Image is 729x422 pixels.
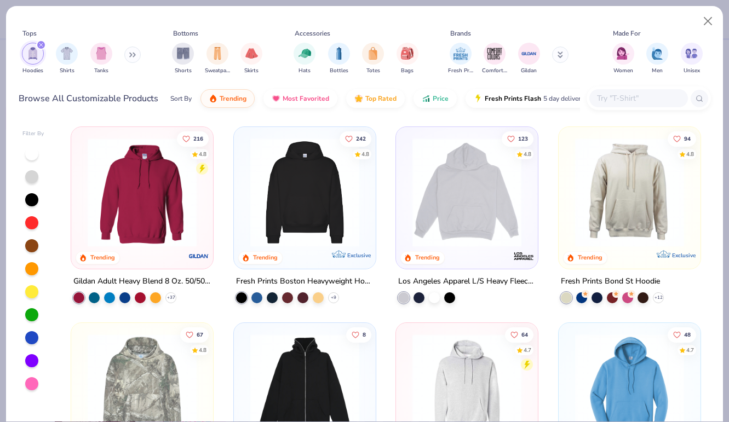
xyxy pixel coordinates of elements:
[518,136,528,141] span: 123
[272,94,280,103] img: most_fav.gif
[398,274,536,288] div: Los Angeles Apparel L/S Heavy Fleece Hoodie Po 14 Oz
[361,150,369,158] div: 4.8
[60,67,74,75] span: Shirts
[482,67,507,75] span: Comfort Colors
[646,43,668,75] button: filter button
[513,245,535,267] img: Los Angeles Apparel logo
[240,43,262,75] button: filter button
[180,327,209,342] button: Like
[205,67,230,75] span: Sweatpants
[193,136,203,141] span: 216
[561,274,660,288] div: Fresh Prints Bond St Hoodie
[240,43,262,75] div: filter for Skirts
[94,67,108,75] span: Tanks
[263,89,337,108] button: Most Favorited
[482,43,507,75] div: filter for Comfort Colors
[173,28,198,38] div: Bottoms
[684,67,700,75] span: Unisex
[397,43,418,75] button: filter button
[652,67,663,75] span: Men
[73,274,211,288] div: Gildan Adult Heavy Blend 8 Oz. 50/50 Hooded Sweatshirt
[90,43,112,75] div: filter for Tanks
[199,346,206,354] div: 4.8
[518,43,540,75] div: filter for Gildan
[167,294,175,300] span: + 37
[521,332,528,337] span: 64
[356,136,366,141] span: 242
[299,47,311,60] img: Hats Image
[177,47,190,60] img: Shorts Image
[56,43,78,75] div: filter for Shirts
[433,94,449,103] span: Price
[200,89,255,108] button: Trending
[90,43,112,75] button: filter button
[486,45,503,62] img: Comfort Colors Image
[347,251,370,258] span: Exclusive
[346,89,405,108] button: Top Rated
[367,47,379,60] img: Totes Image
[518,43,540,75] button: filter button
[684,332,691,337] span: 48
[617,47,629,60] img: Women Image
[22,43,44,75] div: filter for Hoodies
[22,43,44,75] button: filter button
[502,131,533,146] button: Like
[328,43,350,75] div: filter for Bottles
[401,47,413,60] img: Bags Image
[448,67,473,75] span: Fresh Prints
[685,47,698,60] img: Unisex Image
[19,92,158,105] div: Browse All Customizable Products
[340,131,371,146] button: Like
[172,43,194,75] button: filter button
[333,47,345,60] img: Bottles Image
[466,89,592,108] button: Fresh Prints Flash5 day delivery
[474,94,483,103] img: flash.gif
[354,94,363,103] img: TopRated.gif
[524,346,531,354] div: 4.7
[524,150,531,158] div: 4.8
[505,327,533,342] button: Like
[346,327,371,342] button: Like
[170,94,192,103] div: Sort By
[414,89,457,108] button: Price
[612,43,634,75] div: filter for Women
[294,43,315,75] div: filter for Hats
[328,43,350,75] button: filter button
[172,43,194,75] div: filter for Shorts
[211,47,223,60] img: Sweatpants Image
[22,28,37,38] div: Tops
[330,67,348,75] span: Bottles
[245,138,365,247] img: 91acfc32-fd48-4d6b-bdad-a4c1a30ac3fc
[82,138,202,247] img: 01756b78-01f6-4cc6-8d8a-3c30c1a0c8ac
[651,47,663,60] img: Men Image
[188,245,210,267] img: Gildan logo
[363,332,366,337] span: 8
[362,43,384,75] button: filter button
[331,294,336,300] span: + 9
[485,94,541,103] span: Fresh Prints Flash
[686,150,694,158] div: 4.8
[452,45,469,62] img: Fresh Prints Image
[236,274,374,288] div: Fresh Prints Boston Heavyweight Hoodie
[283,94,329,103] span: Most Favorited
[596,92,680,105] input: Try "T-Shirt"
[698,11,719,32] button: Close
[205,43,230,75] div: filter for Sweatpants
[175,67,192,75] span: Shorts
[362,43,384,75] div: filter for Totes
[668,131,696,146] button: Like
[245,47,258,60] img: Skirts Image
[684,136,691,141] span: 94
[681,43,703,75] div: filter for Unisex
[199,150,206,158] div: 4.8
[686,346,694,354] div: 4.7
[613,67,633,75] span: Women
[448,43,473,75] div: filter for Fresh Prints
[521,67,537,75] span: Gildan
[197,332,203,337] span: 67
[397,43,418,75] div: filter for Bags
[646,43,668,75] div: filter for Men
[366,67,380,75] span: Totes
[654,294,662,300] span: + 12
[668,327,696,342] button: Like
